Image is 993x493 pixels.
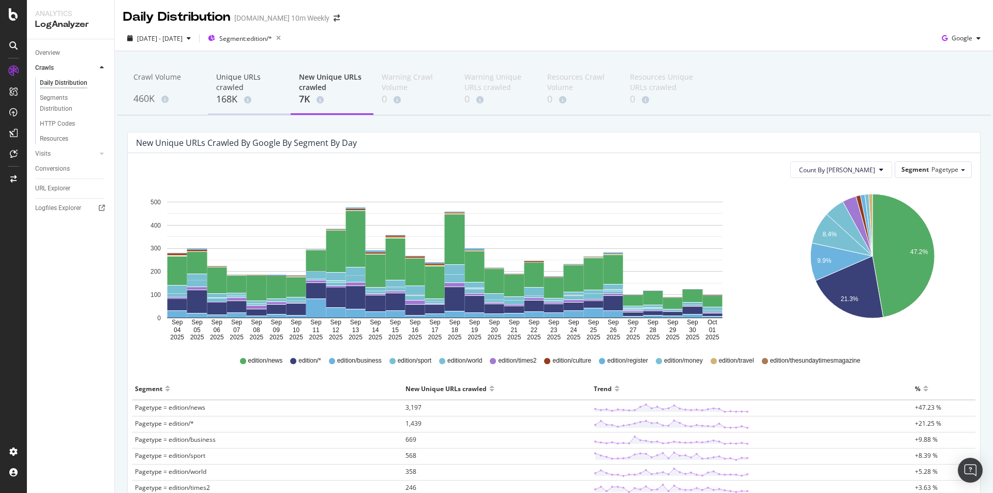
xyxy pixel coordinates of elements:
text: 2025 [190,334,204,341]
svg: A chart. [775,186,970,341]
span: Google [952,34,972,42]
text: 25 [590,326,597,334]
text: 2025 [408,334,422,341]
a: Conversions [35,163,107,174]
div: New Unique URLs crawled [405,380,487,397]
a: Visits [35,148,97,159]
div: % [915,380,921,397]
text: 2025 [250,334,264,341]
span: edition/thesundaytimesmagazine [770,356,861,365]
text: Oct [708,319,717,326]
text: Sep [310,319,322,326]
text: 2025 [329,334,343,341]
text: 18 [451,326,458,334]
text: 14 [372,326,379,334]
span: Pagetype = edition/news [135,403,205,412]
span: +21.25 % [915,419,941,428]
div: Overview [35,48,60,58]
text: 400 [151,222,161,229]
text: 27 [629,326,637,334]
text: 23 [550,326,558,334]
text: Sep [687,319,698,326]
text: 2025 [309,334,323,341]
span: edition/sport [398,356,431,365]
a: Daily Distribution [40,78,107,88]
text: Sep [648,319,659,326]
div: Resources Unique URLs crawled [630,72,696,93]
span: +5.28 % [915,467,938,476]
span: 568 [405,451,416,460]
text: Sep [251,319,262,326]
a: Crawls [35,63,97,73]
div: Resources Crawl Volume [547,72,613,93]
div: Unique URLs crawled [216,72,282,93]
text: 15 [392,326,399,334]
text: 2025 [527,334,541,341]
div: Conversions [35,163,70,174]
span: edition/travel [719,356,754,365]
text: 28 [650,326,657,334]
span: Pagetype [931,165,958,174]
div: Warning Crawl Volume [382,72,448,93]
a: Overview [35,48,107,58]
text: 24 [570,326,577,334]
div: Trend [594,380,612,397]
text: 30 [689,326,696,334]
text: Sep [271,319,282,326]
span: Pagetype = edition/world [135,467,206,476]
text: Sep [627,319,639,326]
text: 2025 [705,334,719,341]
a: Resources [40,133,107,144]
text: Sep [429,319,441,326]
text: 2025 [686,334,700,341]
div: 0 [547,93,613,106]
text: Sep [350,319,362,326]
span: 1,439 [405,419,422,428]
span: edition/world [447,356,482,365]
text: Sep [469,319,480,326]
a: URL Explorer [35,183,107,194]
div: 0 [630,93,696,106]
span: edition/business [337,356,382,365]
text: 21.3% [840,295,858,303]
text: 500 [151,199,161,206]
div: Daily Distribution [123,8,230,26]
text: 2025 [666,334,680,341]
text: 10 [293,326,300,334]
text: 47.2% [910,249,928,256]
span: Segment: edition/* [219,34,272,43]
span: Pagetype = edition/business [135,435,216,444]
text: 05 [193,326,201,334]
text: 2025 [269,334,283,341]
button: Google [938,30,985,47]
span: edition/news [248,356,283,365]
span: Count By Day [799,166,875,174]
text: Sep [568,319,579,326]
text: Sep [370,319,381,326]
span: 358 [405,467,416,476]
text: 08 [253,326,260,334]
text: Sep [588,319,599,326]
span: Pagetype = edition/sport [135,451,205,460]
text: Sep [330,319,342,326]
text: 16 [412,326,419,334]
text: 2025 [388,334,402,341]
text: 2025 [230,334,244,341]
span: Segment [901,165,929,174]
text: 2025 [170,334,184,341]
span: 669 [405,435,416,444]
text: Sep [508,319,520,326]
div: 7K [299,93,365,106]
div: Analytics [35,8,106,19]
span: +47.23 % [915,403,941,412]
div: New Unique URLs crawled by google by Segment by Day [136,138,357,148]
button: [DATE] - [DATE] [123,30,195,47]
text: Sep [231,319,243,326]
text: Sep [410,319,421,326]
span: edition/* [298,356,321,365]
text: 2025 [210,334,224,341]
div: Visits [35,148,51,159]
text: 04 [174,326,181,334]
text: 07 [233,326,240,334]
div: LogAnalyzer [35,19,106,31]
